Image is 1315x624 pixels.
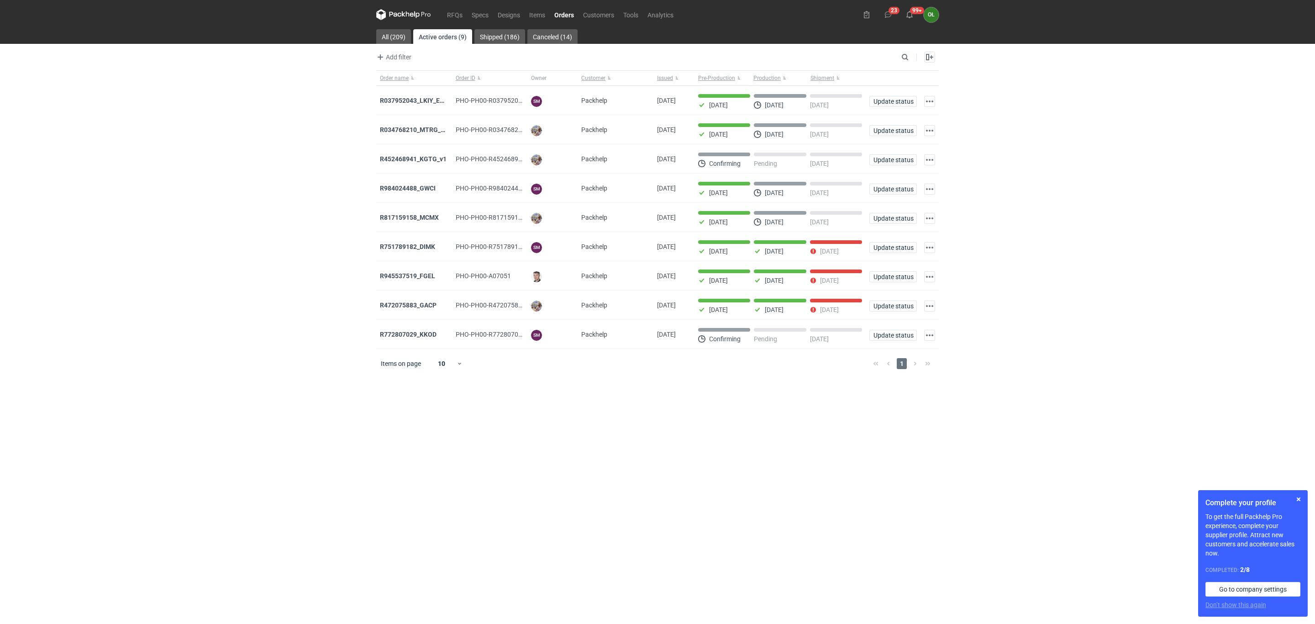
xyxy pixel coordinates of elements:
button: 99+ [902,7,917,22]
button: Update status [869,184,917,195]
a: R472075883_GACP [380,301,437,309]
span: PHO-PH00-R037952043_LKIY_EBJQ [456,97,560,104]
a: R945537519_FGEL [380,272,435,280]
figcaption: SM [531,242,542,253]
a: R452468941_KGTG_v1 [380,155,447,163]
strong: R817159158_MCMX [380,214,439,221]
span: Update status [873,127,913,134]
p: Pending [754,160,777,167]
span: 27/05/2024 [657,331,676,338]
span: Update status [873,332,913,338]
p: Confirming [709,335,741,343]
p: [DATE] [765,189,784,196]
button: Update status [869,271,917,282]
p: [DATE] [709,218,728,226]
button: Customer [578,71,653,85]
span: 19/08/2025 [657,155,676,163]
p: [DATE] [820,306,839,313]
p: [DATE] [765,306,784,313]
span: Add filter [375,52,411,63]
a: Analytics [643,9,678,20]
a: Designs [493,9,525,20]
p: [DATE] [709,306,728,313]
span: Order name [380,74,409,82]
button: Actions [924,271,935,282]
button: Pre-Production [694,71,752,85]
a: R984024488_GWCI [380,185,436,192]
p: [DATE] [810,189,829,196]
svg: Packhelp Pro [376,9,431,20]
span: PHO-PH00-A07051 [456,272,511,280]
a: Shipped (186) [474,29,525,44]
span: 21/07/2025 [657,301,676,309]
p: [DATE] [810,160,829,167]
span: 19/08/2025 [657,97,676,104]
figcaption: SM [531,330,542,341]
button: Update status [869,242,917,253]
img: Michał Palasek [531,125,542,136]
p: Pending [754,335,777,343]
span: Update status [873,244,913,251]
a: Go to company settings [1205,582,1300,597]
button: Actions [924,301,935,312]
a: R751789182_DIMK [380,243,435,250]
span: PHO-PH00-R772807029_KKOD [456,331,545,338]
span: Packhelp [581,272,607,280]
img: Michał Palasek [531,301,542,312]
p: [DATE] [765,131,784,138]
span: PHO-PH00-R751789182_DIMK [456,243,544,250]
p: [DATE] [709,277,728,284]
button: Actions [924,125,935,136]
span: Shipment [810,74,834,82]
figcaption: OŁ [924,7,939,22]
span: Packhelp [581,243,607,250]
button: Actions [924,96,935,107]
a: R037952043_LKIY_EBJQ [380,97,452,104]
p: [DATE] [765,248,784,255]
div: Completed: [1205,565,1300,575]
a: Specs [467,9,493,20]
a: Tools [619,9,643,20]
span: 1 [897,358,907,369]
button: Actions [924,242,935,253]
div: 10 [427,357,457,370]
button: Update status [869,330,917,341]
span: Update status [873,98,913,105]
span: Order ID [456,74,475,82]
span: Packhelp [581,301,607,309]
span: Update status [873,157,913,163]
span: Packhelp [581,155,607,163]
span: Packhelp [581,126,607,133]
a: Customers [579,9,619,20]
button: Don’t show this again [1205,600,1266,609]
span: Update status [873,215,913,222]
p: To get the full Packhelp Pro experience, complete your supplier profile. Attract new customers an... [1205,512,1300,558]
p: [DATE] [820,277,839,284]
button: Issued [653,71,694,85]
figcaption: SM [531,96,542,107]
span: PHO-PH00-R452468941_KGTG_V1 [456,155,556,163]
div: Olga Łopatowicz [924,7,939,22]
p: [DATE] [709,131,728,138]
button: Skip for now [1293,494,1304,505]
a: Canceled (14) [527,29,578,44]
a: R772807029_KKOD [380,331,437,338]
p: [DATE] [709,248,728,255]
input: Search [899,52,929,63]
span: Update status [873,303,913,309]
button: Actions [924,184,935,195]
a: Items [525,9,550,20]
a: R034768210_MTRG_WCIR_XWSN [380,126,477,133]
span: Customer [581,74,605,82]
button: Order name [376,71,452,85]
span: 06/08/2025 [657,243,676,250]
button: Update status [869,301,917,312]
span: Packhelp [581,185,607,192]
button: Production [752,71,809,85]
img: Michał Palasek [531,213,542,224]
button: Actions [924,154,935,165]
